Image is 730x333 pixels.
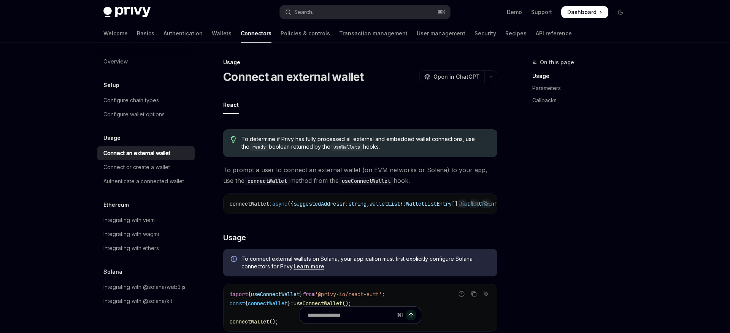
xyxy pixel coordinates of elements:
[103,57,128,66] div: Overview
[370,200,400,207] span: walletList
[241,135,490,151] span: To determine if Privy has fully processed all external and embedded wallet connections, use the b...
[294,200,342,207] span: suggestedAddress
[290,300,294,307] span: =
[97,174,195,188] a: Authenticate a connected wallet
[223,232,246,243] span: Usage
[367,200,370,207] span: ,
[97,108,195,121] a: Configure wallet options
[103,177,184,186] div: Authenticate a connected wallet
[457,289,467,299] button: Report incorrect code
[561,6,608,18] a: Dashboard
[469,289,479,299] button: Copy the contents from the code block
[308,307,394,323] input: Ask a question...
[382,291,385,298] span: ;
[406,200,452,207] span: WalletListEntry
[406,310,416,320] button: Send message
[103,149,170,158] div: Connect an external wallet
[507,8,522,16] a: Demo
[400,200,406,207] span: ?:
[230,300,245,307] span: const
[103,216,155,225] div: Integrating with viem
[294,8,316,17] div: Search...
[103,110,165,119] div: Configure wallet options
[294,300,342,307] span: useConnectWallet
[103,244,159,253] div: Integrating with ethers
[433,73,480,81] span: Open in ChatGPT
[457,198,467,208] button: Report incorrect code
[248,291,251,298] span: {
[245,300,248,307] span: {
[97,55,195,68] a: Overview
[248,300,287,307] span: connectWallet
[315,291,382,298] span: '@privy-io/react-auth'
[251,291,300,298] span: useConnectWallet
[103,81,119,90] h5: Setup
[103,96,159,105] div: Configure chain types
[452,200,461,207] span: [],
[281,24,330,43] a: Policies & controls
[230,200,269,207] span: connectWallet
[103,282,186,292] div: Integrating with @solana/web3.js
[97,146,195,160] a: Connect an external wallet
[531,8,552,16] a: Support
[300,291,303,298] span: }
[241,24,271,43] a: Connectors
[223,70,364,84] h1: Connect an external wallet
[536,24,572,43] a: API reference
[348,200,367,207] span: string
[532,70,633,82] a: Usage
[163,24,203,43] a: Authentication
[223,165,497,186] span: To prompt a user to connect an external wallet (on EVM networks or Solana) to your app, use the m...
[481,289,491,299] button: Ask AI
[231,136,236,143] svg: Tip
[567,8,597,16] span: Dashboard
[103,163,170,172] div: Connect or create a wallet
[97,227,195,241] a: Integrating with wagmi
[97,294,195,308] a: Integrating with @solana/kit
[339,24,408,43] a: Transaction management
[223,59,497,66] div: Usage
[438,9,446,15] span: ⌘ K
[97,94,195,107] a: Configure chain types
[540,58,574,67] span: On this page
[97,160,195,174] a: Connect or create a wallet
[303,291,315,298] span: from
[342,200,348,207] span: ?:
[103,267,122,276] h5: Solana
[614,6,627,18] button: Toggle dark mode
[249,143,269,151] code: ready
[97,280,195,294] a: Integrating with @solana/web3.js
[342,300,351,307] span: ();
[244,177,290,185] code: connectWallet
[330,143,363,151] code: useWallets
[417,24,465,43] a: User management
[97,241,195,255] a: Integrating with ethers
[287,200,294,207] span: ({
[212,24,232,43] a: Wallets
[103,24,128,43] a: Welcome
[223,96,239,114] div: React
[97,213,195,227] a: Integrating with viem
[287,300,290,307] span: }
[469,198,479,208] button: Copy the contents from the code block
[230,291,248,298] span: import
[103,7,151,17] img: dark logo
[241,255,490,270] span: To connect external wallets on Solana, your application must first explicitly configure Solana co...
[280,5,450,19] button: Open search
[532,94,633,106] a: Callbacks
[269,200,272,207] span: :
[339,177,394,185] code: useConnectWallet
[103,230,159,239] div: Integrating with wagmi
[103,297,172,306] div: Integrating with @solana/kit
[103,133,121,143] h5: Usage
[532,82,633,94] a: Parameters
[294,263,324,270] a: Learn more
[474,24,496,43] a: Security
[505,24,527,43] a: Recipes
[231,256,238,263] svg: Info
[137,24,154,43] a: Basics
[419,70,484,83] button: Open in ChatGPT
[272,200,287,207] span: async
[103,200,129,209] h5: Ethereum
[481,198,491,208] button: Ask AI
